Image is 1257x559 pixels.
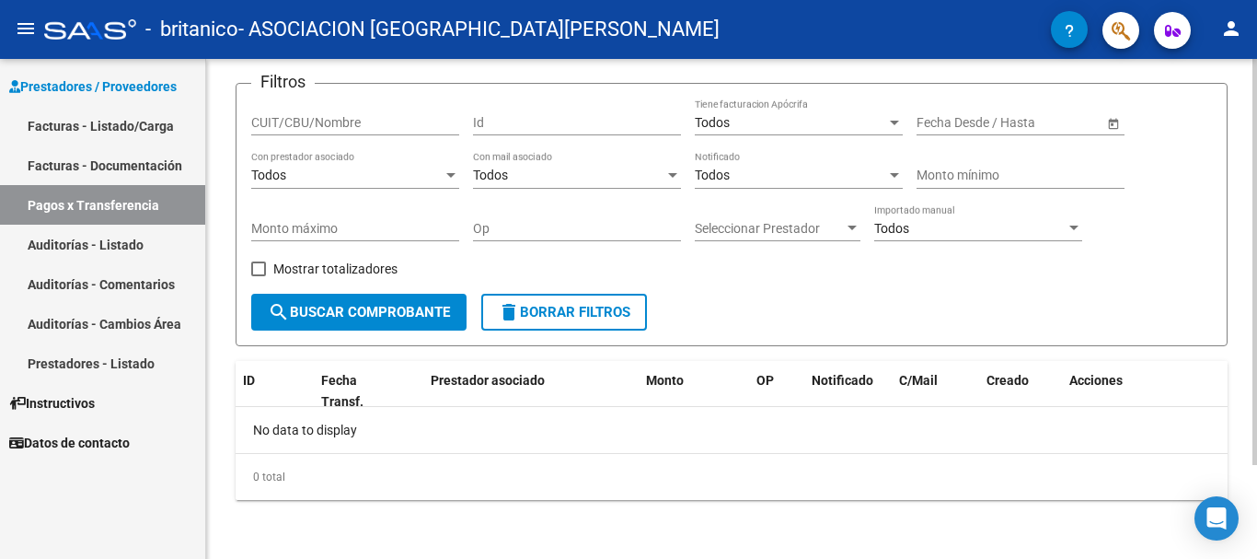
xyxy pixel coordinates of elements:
mat-icon: search [268,301,290,323]
span: Mostrar totalizadores [273,258,398,280]
button: Buscar Comprobante [251,294,467,331]
span: Borrar Filtros [498,304,630,320]
span: Monto [646,373,684,388]
span: C/Mail [899,373,938,388]
datatable-header-cell: C/Mail [892,361,979,422]
span: Acciones [1069,373,1123,388]
datatable-header-cell: Creado [979,361,1062,422]
datatable-header-cell: Prestador asociado [423,361,639,422]
span: Instructivos [9,393,95,413]
button: Borrar Filtros [481,294,647,331]
mat-icon: menu [15,17,37,40]
div: No data to display [236,407,1228,453]
span: Prestadores / Proveedores [9,76,177,97]
div: 0 total [236,454,1228,500]
datatable-header-cell: ID [236,361,314,422]
input: End date [989,115,1079,131]
span: Todos [874,221,909,236]
span: - ASOCIACION [GEOGRAPHIC_DATA][PERSON_NAME] [238,9,720,50]
span: ID [243,373,255,388]
span: Seleccionar Prestador [695,221,844,237]
h3: Filtros [251,69,315,95]
span: Creado [986,373,1029,388]
button: Open calendar [1103,113,1123,133]
span: Buscar Comprobante [268,304,450,320]
span: Todos [695,168,730,182]
span: Fecha Transf. [321,373,363,409]
datatable-header-cell: Acciones [1062,361,1228,422]
span: Notificado [812,373,873,388]
div: Open Intercom Messenger [1194,496,1239,541]
span: Prestador asociado [431,373,545,388]
mat-icon: delete [498,301,520,323]
datatable-header-cell: Notificado [804,361,892,422]
span: Datos de contacto [9,433,130,453]
span: Todos [251,168,286,182]
span: OP [756,373,774,388]
datatable-header-cell: Monto [639,361,749,422]
datatable-header-cell: Fecha Transf. [314,361,397,422]
span: Todos [695,115,730,130]
datatable-header-cell: OP [749,361,804,422]
span: - britanico [145,9,238,50]
mat-icon: person [1220,17,1242,40]
span: Todos [473,168,508,182]
input: Start date [917,115,974,131]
